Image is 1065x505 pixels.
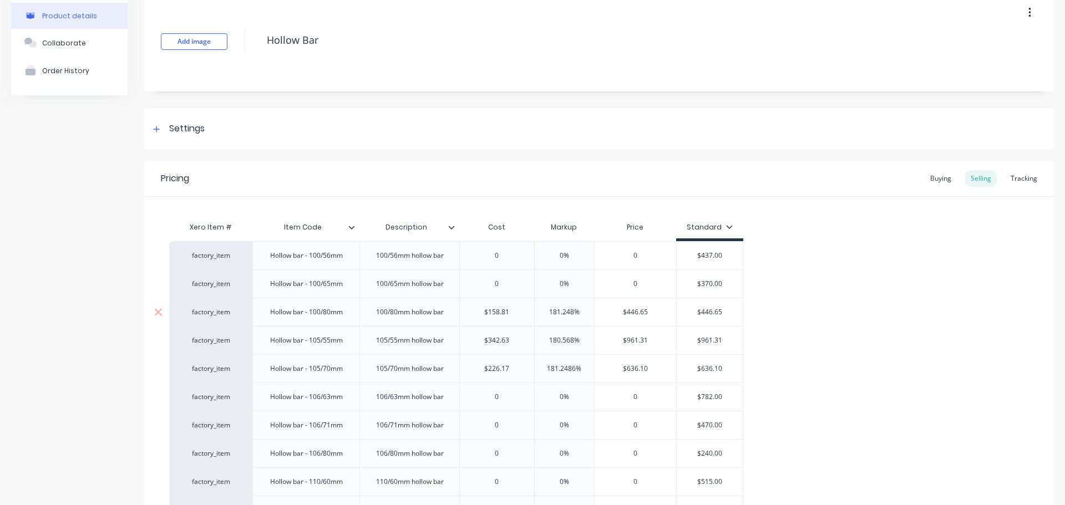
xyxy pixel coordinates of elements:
div: Item Code [252,213,353,241]
div: Hollow bar - 106/71mm [261,418,352,432]
div: $961.31 [677,327,743,354]
div: 0 [595,440,676,467]
div: 181.2486% [535,355,595,382]
div: Pricing [161,172,189,185]
div: factory_itemHollow bar - 110/60mm110/60mm hollow bar00%0$515.00 [169,467,743,496]
div: $782.00 [677,383,743,411]
div: 100/56mm hollow bar [367,248,453,263]
div: factory_item [180,448,241,458]
div: Price [594,216,676,238]
div: 0 [460,411,534,439]
div: 0 [595,270,676,298]
div: factory_itemHollow bar - 106/80mm106/80mm hollow bar00%0$240.00 [169,439,743,467]
div: 0 [595,383,676,411]
div: Hollow bar - 100/56mm [261,248,352,263]
div: Item Code [252,216,359,238]
div: Collaborate [42,39,86,47]
div: Product details [42,12,97,20]
div: $226.17 [460,355,534,382]
div: 0 [595,411,676,439]
button: Add image [161,33,227,50]
div: 0 [460,383,534,411]
div: 105/70mm hollow bar [367,361,453,376]
div: factory_itemHollow bar - 100/80mm100/80mm hollow bar$158.81181.248%$446.65$446.65 [169,298,743,326]
div: 0% [535,242,595,269]
div: factory_item [180,420,241,430]
div: Selling [965,170,997,187]
div: 100/65mm hollow bar [367,277,453,291]
div: Tracking [1005,170,1043,187]
div: 0 [460,270,534,298]
button: Order History [11,57,128,84]
div: factory_item [180,335,241,345]
div: 0 [595,468,676,496]
div: 0% [535,270,595,298]
div: Description [359,216,459,238]
div: factory_itemHollow bar - 106/71mm106/71mm hollow bar00%0$470.00 [169,411,743,439]
div: factory_item [180,392,241,402]
div: factory_item [180,364,241,374]
div: 0 [460,242,534,269]
div: 0 [460,440,534,467]
div: Buying [925,170,957,187]
div: 106/63mm hollow bar [367,390,453,404]
div: 106/71mm hollow bar [367,418,453,432]
div: factory_item [180,279,241,289]
div: $446.65 [595,298,676,326]
div: $470.00 [677,411,743,439]
div: Hollow bar - 105/70mm [261,361,352,376]
div: Standard [687,222,733,232]
div: Hollow bar - 110/60mm [261,475,352,489]
div: $636.10 [595,355,676,382]
div: Markup [534,216,595,238]
div: $370.00 [677,270,743,298]
textarea: Hollow Bar [261,27,962,53]
div: 0 [595,242,676,269]
div: Xero Item # [169,216,252,238]
div: 106/80mm hollow bar [367,446,453,461]
div: factory_item [180,477,241,487]
div: factory_itemHollow bar - 106/63mm106/63mm hollow bar00%0$782.00 [169,382,743,411]
div: Cost [459,216,534,238]
div: Hollow bar - 106/80mm [261,446,352,461]
div: factory_item [180,251,241,261]
div: Hollow bar - 100/80mm [261,305,352,319]
div: $515.00 [677,468,743,496]
div: $342.63 [460,327,534,354]
button: Collaborate [11,29,128,57]
div: factory_itemHollow bar - 100/65mm100/65mm hollow bar00%0$370.00 [169,269,743,298]
div: 180.568% [535,327,595,354]
div: Settings [169,122,205,136]
div: Order History [42,67,89,75]
div: 100/80mm hollow bar [367,305,453,319]
div: Description [359,213,453,241]
div: 110/60mm hollow bar [367,475,453,489]
div: $636.10 [677,355,743,382]
div: factory_itemHollow bar - 105/70mm105/70mm hollow bar$226.17181.2486%$636.10$636.10 [169,354,743,382]
div: $240.00 [677,440,743,467]
div: $961.31 [595,327,676,354]
div: Hollow bar - 105/55mm [261,333,352,348]
div: 0% [535,468,595,496]
div: 0 [460,468,534,496]
div: Hollow bar - 106/63mm [261,390,352,404]
div: factory_itemHollow bar - 105/55mm105/55mm hollow bar$342.63180.568%$961.31$961.31 [169,326,743,354]
div: 105/55mm hollow bar [367,333,453,348]
div: factory_itemHollow bar - 100/56mm100/56mm hollow bar00%0$437.00 [169,241,743,269]
div: $437.00 [677,242,743,269]
div: 0% [535,440,595,467]
button: Product details [11,3,128,29]
div: factory_item [180,307,241,317]
div: $446.65 [677,298,743,326]
div: 181.248% [535,298,595,326]
div: $158.81 [460,298,534,326]
div: 0% [535,411,595,439]
div: 0% [535,383,595,411]
div: Hollow bar - 100/65mm [261,277,352,291]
